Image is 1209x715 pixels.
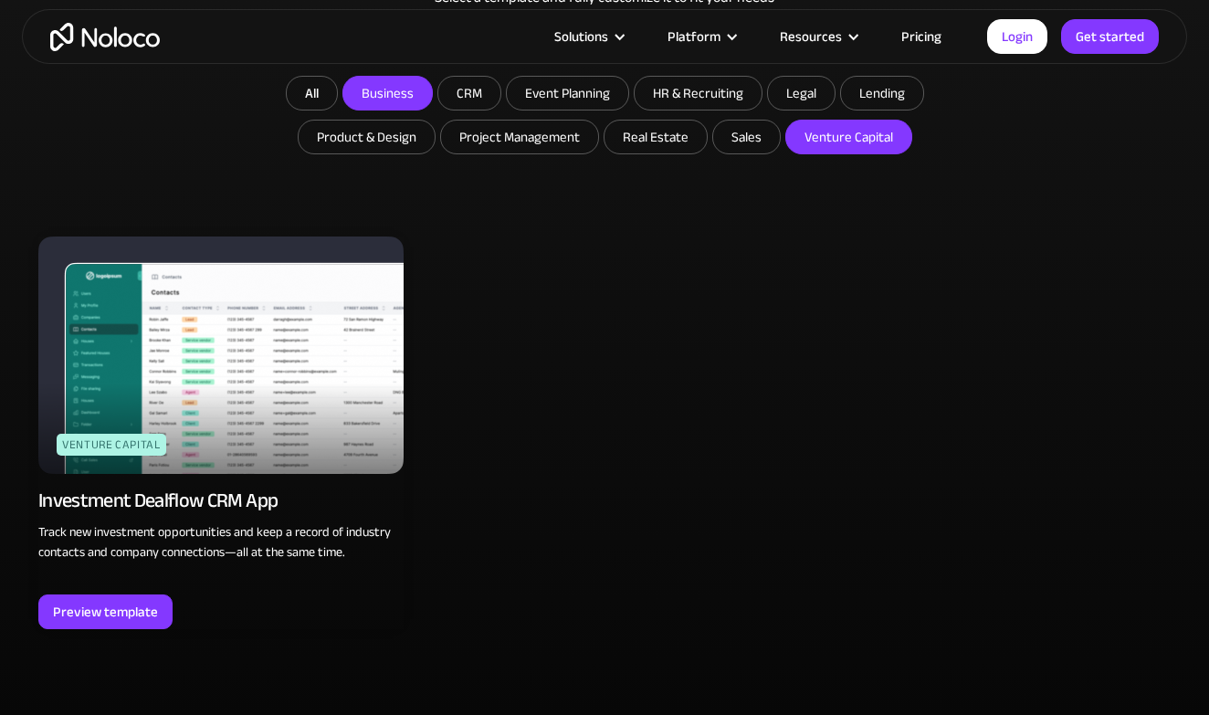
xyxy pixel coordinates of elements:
div: Preview template [53,600,158,624]
div: Platform [645,25,757,48]
a: Pricing [878,25,964,48]
div: Resources [780,25,842,48]
a: All [286,76,338,110]
a: home [50,23,160,51]
div: Venture Capital [57,434,166,456]
a: Login [987,19,1047,54]
div: Platform [668,25,720,48]
form: Email Form [239,76,970,159]
a: Venture CapitalInvestment Dealflow CRM AppTrack new investment opportunities and keep a record of... [38,237,404,629]
div: Investment Dealflow CRM App [38,488,278,513]
div: Solutions [531,25,645,48]
p: Track new investment opportunities and keep a record of industry contacts and company connections... [38,522,404,563]
div: Solutions [554,25,608,48]
a: Get started [1061,19,1159,54]
div: Resources [757,25,878,48]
